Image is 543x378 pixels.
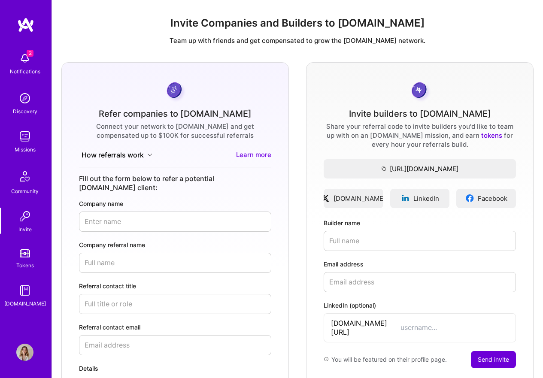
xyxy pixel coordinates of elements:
[79,199,271,208] label: Company name
[331,319,400,337] span: [DOMAIN_NAME][URL]
[17,17,34,33] img: logo
[59,36,536,45] p: Team up with friends and get compensated to grow the [DOMAIN_NAME] network.
[13,107,37,116] div: Discovery
[79,335,271,355] input: Email address
[16,344,33,361] img: User Avatar
[16,90,33,107] img: discovery
[413,194,439,203] span: LinkedIn
[401,194,410,203] img: linkedinLogo
[18,225,32,234] div: Invite
[236,150,271,160] a: Learn more
[465,194,474,203] img: facebookLogo
[409,80,431,103] img: grayCoin
[324,301,516,310] label: LinkedIn (optional)
[16,282,33,299] img: guide book
[79,281,271,290] label: Referral contact title
[79,150,155,160] button: How referrals work
[471,351,516,368] button: Send invite
[164,80,186,103] img: purpleCoin
[10,67,40,76] div: Notifications
[99,109,252,118] div: Refer companies to [DOMAIN_NAME]
[16,50,33,67] img: bell
[324,218,516,227] label: Builder name
[27,50,33,57] span: 2
[59,17,536,30] h1: Invite Companies and Builders to [DOMAIN_NAME]
[334,194,385,203] span: [DOMAIN_NAME]
[79,174,271,192] div: Fill out the form below to refer a potential [DOMAIN_NAME] client:
[324,164,516,173] span: [URL][DOMAIN_NAME]
[400,323,509,332] input: username...
[79,323,271,332] label: Referral contact email
[16,208,33,225] img: Invite
[11,187,39,196] div: Community
[79,122,271,140] div: Connect your network to [DOMAIN_NAME] and get compensated up to $100K for successful referrals
[321,194,330,203] img: xLogo
[15,145,36,154] div: Missions
[15,166,35,187] img: Community
[349,109,491,118] div: Invite builders to [DOMAIN_NAME]
[79,253,271,273] input: Full name
[79,294,271,314] input: Full title or role
[20,249,30,257] img: tokens
[481,131,502,139] a: tokens
[79,240,271,249] label: Company referral name
[324,231,516,251] input: Full name
[478,194,507,203] span: Facebook
[324,351,447,368] div: You will be featured on their profile page.
[4,299,46,308] div: [DOMAIN_NAME]
[324,272,516,292] input: Email address
[324,122,516,149] div: Share your referral code to invite builders you'd like to team up with on an [DOMAIN_NAME] missio...
[79,364,271,373] label: Details
[16,261,34,270] div: Tokens
[16,128,33,145] img: teamwork
[324,260,516,269] label: Email address
[79,212,271,232] input: Enter name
